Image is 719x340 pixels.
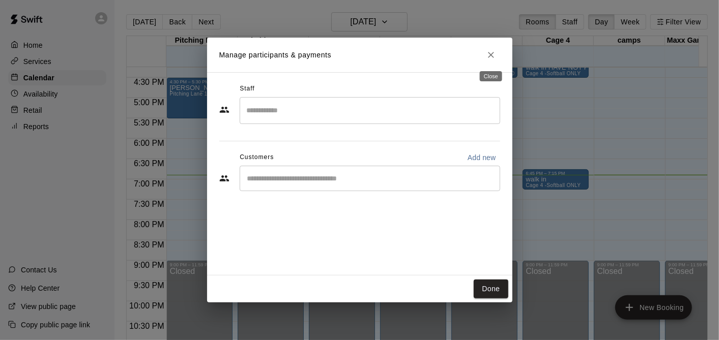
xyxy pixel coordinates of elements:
button: Add new [464,149,500,166]
span: Customers [240,149,274,166]
p: Manage participants & payments [219,50,332,60]
div: Close [480,71,502,81]
button: Done [474,280,508,298]
button: Close [482,46,500,64]
div: Start typing to search customers... [240,166,500,191]
div: Search staff [240,97,500,124]
p: Add new [468,152,496,163]
span: Staff [240,81,254,97]
svg: Customers [219,173,229,183]
svg: Staff [219,105,229,115]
